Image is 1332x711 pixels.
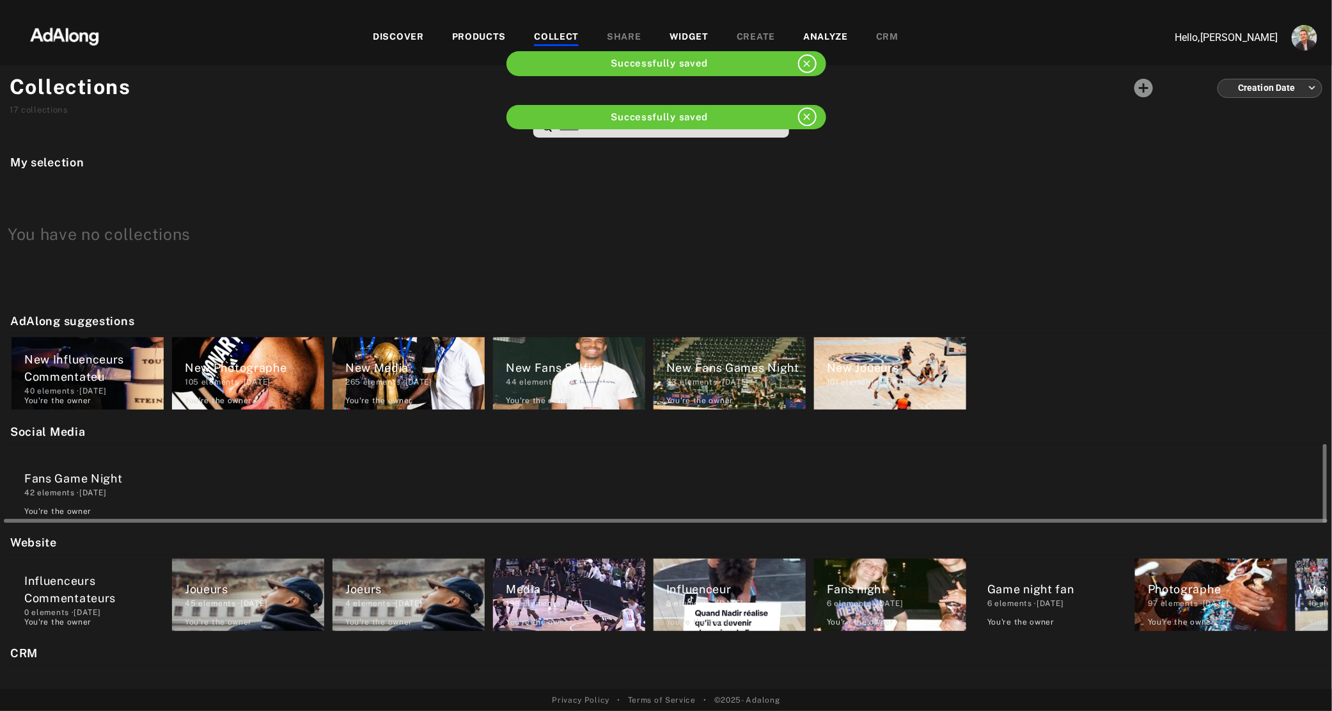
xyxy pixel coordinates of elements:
span: 4 [345,599,351,608]
img: ACg8ocLjEk1irI4XXb49MzUGwa4F_C3PpCyg-3CPbiuLEZrYEA=s96-c [1292,25,1317,51]
iframe: Chat Widget [1268,650,1332,711]
div: New Joueurs101 elements ·[DATE]You're the owner [810,333,970,413]
div: New Influenceurs Commentateu40 elements ·[DATE]You're the owner [8,333,168,413]
span: 6 [987,599,992,608]
span: 17 [10,105,19,115]
div: elements · [DATE] [506,376,645,388]
div: New Influenceurs Commentateu [24,351,164,385]
div: Successfully saved [532,110,788,125]
div: You're the owner [185,395,252,406]
div: elements · [DATE] [24,487,164,499]
div: You're the owner [185,616,252,628]
h2: Social Media [10,423,1328,440]
span: 0 [24,608,29,617]
h1: Collections [10,72,131,102]
div: elements · [DATE] [24,607,164,618]
div: ANALYZE [803,30,848,45]
div: New Photographe [185,359,324,376]
div: New Fans Games Night [666,359,806,376]
div: Fans Game Night [24,470,164,487]
div: You're the owner [666,395,733,406]
div: Successfully saved [532,56,788,71]
span: 265 [345,378,361,387]
div: DISCOVER [373,30,424,45]
div: CRM [876,30,898,45]
div: Creation Date [1229,71,1316,105]
span: • [617,694,620,706]
div: Media198 elements ·[DATE]You're the owner [489,555,649,635]
div: Fans night [827,580,966,598]
div: You're the owner [506,395,573,406]
div: Influenceurs Commentateurs0 elements ·[DATE]You're the owner [8,555,168,635]
img: 63233d7d88ed69de3c212112c67096b6.png [8,16,121,54]
div: New Fans Games Night33 elements ·[DATE]You're the owner [650,333,810,413]
span: 6 [827,599,832,608]
span: 42 [24,488,35,497]
h2: AdAlong suggestions [10,312,1328,330]
span: 105 [185,378,199,387]
div: You're the owner [506,616,573,628]
div: elements · [DATE] [666,376,806,388]
div: Joueurs45 elements ·[DATE]You're the owner [168,555,328,635]
span: © 2025 - Adalong [714,694,780,706]
div: You're the owner [827,395,894,406]
div: PRODUCTS [452,30,506,45]
div: elements · [DATE] [185,376,324,388]
div: SHARE [607,30,641,45]
div: elements · [DATE] [827,376,966,388]
span: 198 [506,599,521,608]
span: 8 [666,599,672,608]
span: 40 [24,387,35,395]
div: Influenceurs Commentateurs [24,572,164,607]
h2: CRM [10,644,1328,662]
div: Game night fan [987,580,1127,598]
div: Fans night6 elements ·[DATE]You're the owner [810,555,970,635]
div: elements · [DATE] [345,376,485,388]
div: You're the owner [1148,616,1215,628]
span: • [703,694,707,706]
div: Media [506,580,645,598]
div: You're the owner [345,395,412,406]
div: elements · [DATE] [666,598,806,609]
div: You're the owner [24,616,91,628]
div: New Joueurs [827,359,966,376]
p: Hello, [PERSON_NAME] [1150,30,1278,45]
div: Joueurs [185,580,324,598]
div: WIDGET [670,30,709,45]
div: elements · [DATE] [827,598,966,609]
div: New Fans Selfie [506,359,645,376]
div: Fans Game Night42 elements ·[DATE]You're the owner [8,444,168,524]
div: You're the owner [24,395,91,406]
div: elements · [DATE] [345,598,485,609]
div: Photographe [1148,580,1287,598]
div: You're the owner [666,616,733,628]
div: CREATE [737,30,775,45]
div: New Media265 elements ·[DATE]You're the owner [329,333,489,413]
span: 101 [827,378,839,387]
div: elements · [DATE] [506,598,645,609]
div: You're the owner [24,506,91,517]
span: 33 [666,378,677,387]
i: close [802,111,813,122]
div: elements · [DATE] [987,598,1127,609]
div: You're the owner [987,616,1054,628]
button: Add a collecton [1127,72,1160,104]
span: 16 [1308,599,1317,608]
span: 45 [185,599,196,608]
div: You're the owner [345,616,412,628]
i: close [802,58,813,69]
div: Influenceur8 elements ·[DATE]You're the owner [650,555,810,635]
a: Privacy Policy [552,694,609,706]
span: 44 [506,378,517,387]
div: COLLECT [534,30,579,45]
h2: My selection [10,154,1328,171]
div: Game night fan6 elements ·[DATE]You're the owner [971,555,1131,635]
div: elements · [DATE] [24,385,164,397]
button: Account settings [1289,22,1320,54]
a: Terms of Service [628,694,696,706]
div: Influenceur [666,580,806,598]
span: 97 [1148,599,1158,608]
div: elements · [DATE] [185,598,324,609]
div: Joeurs4 elements ·[DATE]You're the owner [329,555,489,635]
